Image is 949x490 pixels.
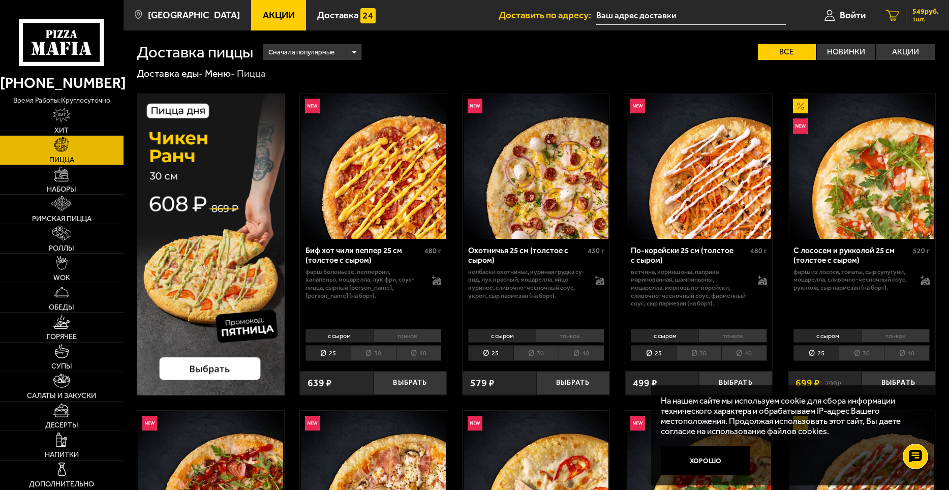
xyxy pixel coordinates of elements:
li: тонкое [698,329,767,343]
a: Меню- [205,68,235,79]
span: 1 шт. [912,16,939,22]
a: НовинкаПо-корейски 25 см (толстое с сыром) [625,94,772,239]
li: с сыром [631,329,698,343]
img: По-корейски 25 см (толстое с сыром) [627,94,772,239]
input: Ваш адрес доставки [596,6,786,25]
li: 40 [396,345,442,361]
span: 480 г [424,247,441,255]
p: На нашем сайте мы используем cookie для сбора информации технического характера и обрабатываем IP... [661,395,920,437]
p: фарш болоньезе, пепперони, халапеньо, моцарелла, лук фри, соус-пицца, сырный [PERSON_NAME], [PERS... [305,268,422,299]
li: 25 [793,345,839,361]
li: 40 [721,345,767,361]
span: 499 ₽ [633,378,657,388]
li: 25 [305,345,351,361]
li: 30 [351,345,396,361]
span: WOK [53,274,70,281]
img: Новинка [468,416,482,431]
span: Хит [54,127,69,134]
li: с сыром [468,329,536,343]
li: 40 [884,345,930,361]
span: Войти [840,11,866,20]
a: НовинкаОхотничья 25 см (толстое с сыром) [463,94,609,239]
img: Охотничья 25 см (толстое с сыром) [464,94,608,239]
img: Новинка [793,118,808,133]
button: Выбрать [536,371,610,395]
span: Салаты и закуски [27,392,96,399]
label: Все [758,44,816,60]
li: 25 [468,345,513,361]
div: С лососем и рукколой 25 см (толстое с сыром) [793,246,910,265]
span: Римская пицца [32,215,91,222]
button: Выбрать [374,371,447,395]
div: Охотничья 25 см (толстое с сыром) [468,246,585,265]
span: Десерты [45,421,78,428]
img: Акционный [793,99,808,113]
label: Акции [876,44,935,60]
span: 699 ₽ [795,378,820,388]
span: Роллы [49,244,74,252]
s: 799 ₽ [825,378,841,388]
li: тонкое [862,329,930,343]
li: с сыром [305,329,373,343]
span: 579 ₽ [470,378,495,388]
li: тонкое [373,329,441,343]
div: По-корейски 25 см (толстое с сыром) [631,246,748,265]
a: Доставка еды- [137,68,203,79]
h1: Доставка пиццы [137,44,253,60]
p: ветчина, корнишоны, паприка маринованная, шампиньоны, моцарелла, морковь по-корейски, сливочно-че... [631,268,748,308]
img: С лососем и рукколой 25 см (толстое с сыром) [789,94,934,239]
img: Новинка [305,99,320,113]
img: Новинка [630,99,645,113]
span: Напитки [45,451,79,458]
a: НовинкаБиф хот чили пеппер 25 см (толстое с сыром) [300,94,447,239]
span: Доставить по адресу: [499,11,596,20]
li: 40 [559,345,604,361]
p: фарш из лосося, томаты, сыр сулугуни, моцарелла, сливочно-чесночный соус, руккола, сыр пармезан (... [793,268,910,292]
label: Новинки [817,44,875,60]
span: Акции [263,11,295,20]
li: 30 [839,345,884,361]
img: Биф хот чили пеппер 25 см (толстое с сыром) [301,94,446,239]
span: Пицца [49,156,74,163]
img: Новинка [142,416,157,431]
li: тонкое [536,329,604,343]
li: 30 [513,345,559,361]
span: Супы [51,362,72,370]
span: Наборы [47,186,76,193]
button: Выбрать [699,371,773,395]
button: Хорошо [661,446,750,475]
li: 30 [676,345,721,361]
img: Новинка [468,99,482,113]
li: с сыром [793,329,861,343]
span: 549 руб. [912,8,939,15]
span: Дополнительно [29,480,94,487]
span: Сначала популярные [268,43,334,62]
img: Новинка [305,416,320,431]
span: 520 г [913,247,930,255]
span: 639 ₽ [308,378,332,388]
img: Новинка [630,416,645,431]
span: Доставка [317,11,358,20]
span: Горячее [47,333,77,340]
span: Обеды [49,303,74,311]
li: 25 [631,345,676,361]
span: [GEOGRAPHIC_DATA] [148,11,240,20]
a: АкционныйНовинкаС лососем и рукколой 25 см (толстое с сыром) [788,94,935,239]
p: колбаски охотничьи, куриная грудка су-вид, лук красный, моцарелла, яйцо куриное, сливочно-чесночн... [468,268,585,299]
div: Пицца [237,67,266,80]
button: Выбрать [862,371,935,395]
img: 15daf4d41897b9f0e9f617042186c801.svg [360,8,375,23]
div: Биф хот чили пеппер 25 см (толстое с сыром) [305,246,422,265]
span: 480 г [750,247,767,255]
span: 430 г [588,247,604,255]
